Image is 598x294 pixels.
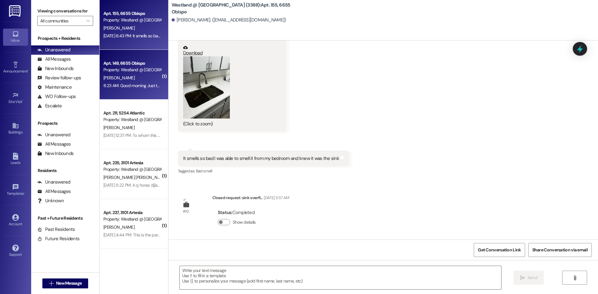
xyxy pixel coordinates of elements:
div: Property: Westland @ [GEOGRAPHIC_DATA] (3388) [103,166,161,173]
div: [DATE] 6:43 PM: It smells so bad I was able to smell it from my bedroom and knew it was the sink [103,33,277,39]
a: Account [3,212,28,229]
span: • [22,99,23,103]
input: All communities [40,16,83,26]
div: Apt. 149, 6655 Obispo [103,60,161,67]
button: Get Conversation Link [474,243,525,257]
div: All Messages [37,141,71,147]
b: Westland @ [GEOGRAPHIC_DATA] (3388): Apt. 155, 6655 Obispo [172,2,296,15]
div: Future Residents [37,236,79,242]
div: Unanswered [37,47,70,53]
span: • [24,190,25,195]
button: Share Conversation via email [528,243,592,257]
div: Unanswered [37,132,70,138]
a: Download [183,45,276,56]
div: Residents [31,167,99,174]
i:  [49,281,54,286]
label: Viewing conversations for [37,6,93,16]
span: [PERSON_NAME] [103,75,135,81]
div: WO [183,208,189,215]
span: [PERSON_NAME] [103,125,135,130]
div: New Inbounds [37,150,74,157]
div: [DATE] 4:44 PM: This is the parking lot that's right off the freeway, correct? [103,232,235,238]
div: Past + Future Residents [31,215,99,222]
span: Share Conversation via email [532,247,588,253]
span: Bad smell [196,168,212,174]
b: Status [218,209,232,216]
div: Unanswered [37,179,70,185]
a: Buildings [3,120,28,137]
button: New Message [42,278,88,288]
div: All Messages [37,188,71,195]
div: Closed request: sink overfl... [212,194,289,203]
div: Past Residents [37,226,75,233]
div: (Click to zoom) [183,121,276,127]
div: Maintenance [37,84,72,91]
a: Site Visit • [3,90,28,107]
div: Tagged as: [178,166,349,175]
div: Apt. 155, 6655 Obispo [103,10,161,17]
div: : Completed [218,208,258,217]
div: Apt. 237, 3101 Artesia [103,209,161,216]
a: Support [3,243,28,259]
button: Send [514,271,544,285]
i:  [86,18,90,23]
button: Zoom image [183,56,230,119]
span: [PERSON_NAME] [103,25,135,31]
span: New Message [56,280,82,287]
div: [DATE] 3:57 AM [262,194,289,201]
span: [PERSON_NAME] [PERSON_NAME] [103,175,168,180]
div: [DATE] 5:22 PM: A q horas dijiste alas 5 [103,182,173,188]
div: Apt. 211, 5254 Atlantic [103,110,161,116]
div: Apt. 235, 3101 Artesia [103,160,161,166]
div: Review follow-ups [37,75,81,81]
a: Leads [3,151,28,168]
div: Prospects + Residents [31,35,99,42]
i:  [520,275,525,280]
div: Property: Westland @ [GEOGRAPHIC_DATA] (3388) [103,67,161,73]
div: Unknown [37,198,64,204]
span: Send [528,274,537,281]
span: [PERSON_NAME] [103,224,135,230]
div: WO Follow-ups [37,93,76,100]
a: Inbox [3,29,28,45]
i:  [572,275,577,280]
div: All Messages [37,56,71,63]
div: It smells so bad I was able to smell it from my bedroom and knew it was the sink [183,155,339,162]
div: [PERSON_NAME]. ([EMAIL_ADDRESS][DOMAIN_NAME]) [172,17,286,23]
div: Property: Westland @ [GEOGRAPHIC_DATA] (3283) [103,116,161,123]
img: ResiDesk Logo [9,5,22,17]
div: Property: Westland @ [GEOGRAPHIC_DATA] (3388) [103,17,161,23]
div: Escalate [37,103,62,109]
div: New Inbounds [37,65,74,72]
div: Property: Westland @ [GEOGRAPHIC_DATA] (3388) [103,216,161,222]
a: Templates • [3,182,28,198]
span: Get Conversation Link [478,247,521,253]
span: • [28,68,29,72]
label: Show details [233,219,256,226]
div: Prospects [31,120,99,127]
